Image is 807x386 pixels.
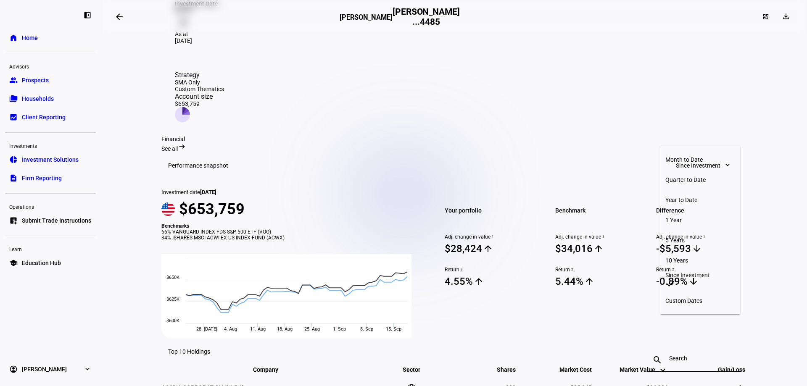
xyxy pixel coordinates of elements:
div: Year to Date [665,197,735,203]
div: Since Investment [665,272,735,278]
div: Quarter to Date [665,176,735,183]
div: Month to Date [665,156,735,163]
div: 5 Years [665,237,735,244]
div: Custom Dates [665,297,735,304]
mat-icon: check [665,278,675,289]
div: 1 Year [665,217,735,223]
div: 10 Years [665,257,735,264]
